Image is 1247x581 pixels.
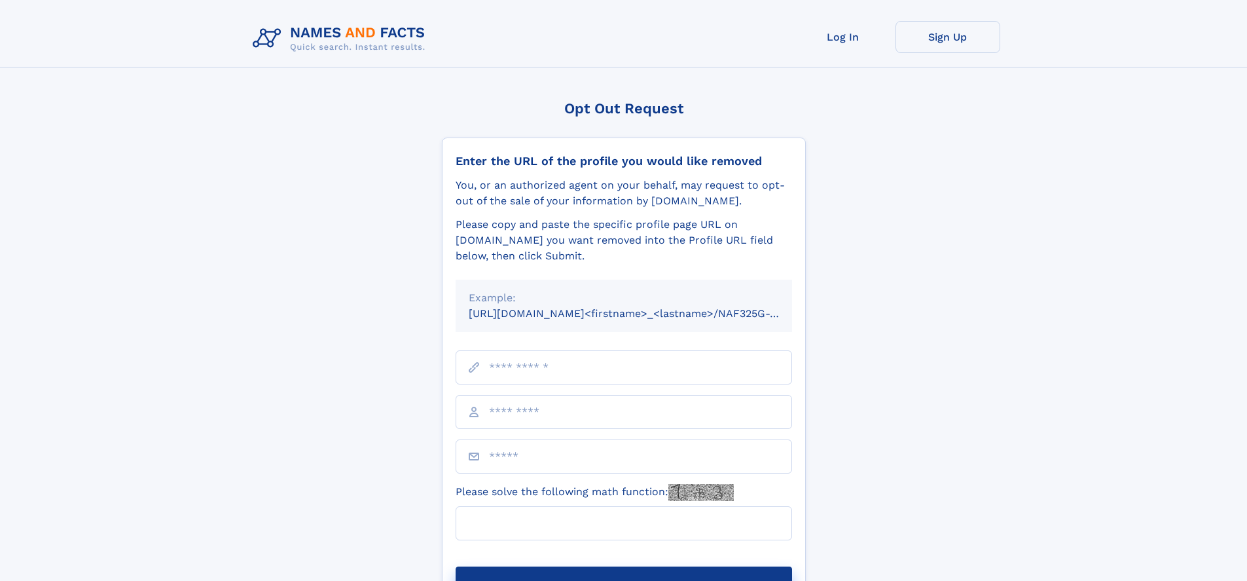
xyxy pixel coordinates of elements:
[247,21,436,56] img: Logo Names and Facts
[469,307,817,320] small: [URL][DOMAIN_NAME]<firstname>_<lastname>/NAF325G-xxxxxxxx
[456,484,734,501] label: Please solve the following math function:
[456,154,792,168] div: Enter the URL of the profile you would like removed
[456,178,792,209] div: You, or an authorized agent on your behalf, may request to opt-out of the sale of your informatio...
[791,21,895,53] a: Log In
[895,21,1000,53] a: Sign Up
[442,100,806,117] div: Opt Out Request
[469,290,779,306] div: Example:
[456,217,792,264] div: Please copy and paste the specific profile page URL on [DOMAIN_NAME] you want removed into the Pr...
